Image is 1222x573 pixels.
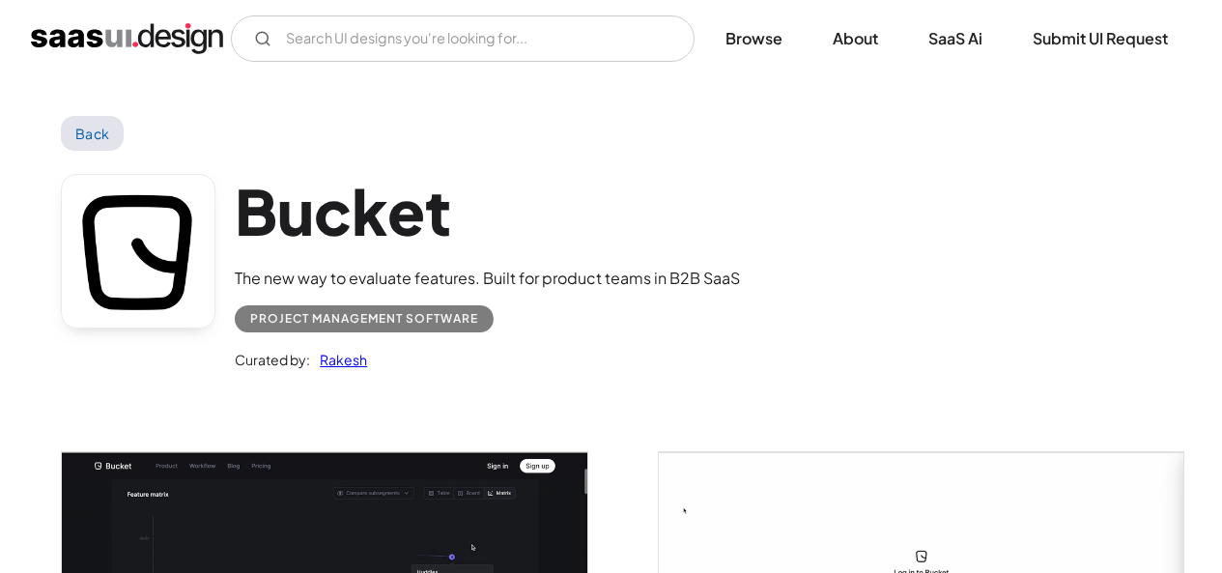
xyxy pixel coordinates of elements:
[310,348,367,371] a: Rakesh
[702,17,806,60] a: Browse
[905,17,1006,60] a: SaaS Ai
[1009,17,1191,60] a: Submit UI Request
[235,348,310,371] div: Curated by:
[235,267,740,290] div: The new way to evaluate features. Built for product teams in B2B SaaS
[235,174,740,248] h1: Bucket
[61,116,124,151] a: Back
[250,307,478,330] div: Project Management Software
[810,17,901,60] a: About
[231,15,695,62] input: Search UI designs you're looking for...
